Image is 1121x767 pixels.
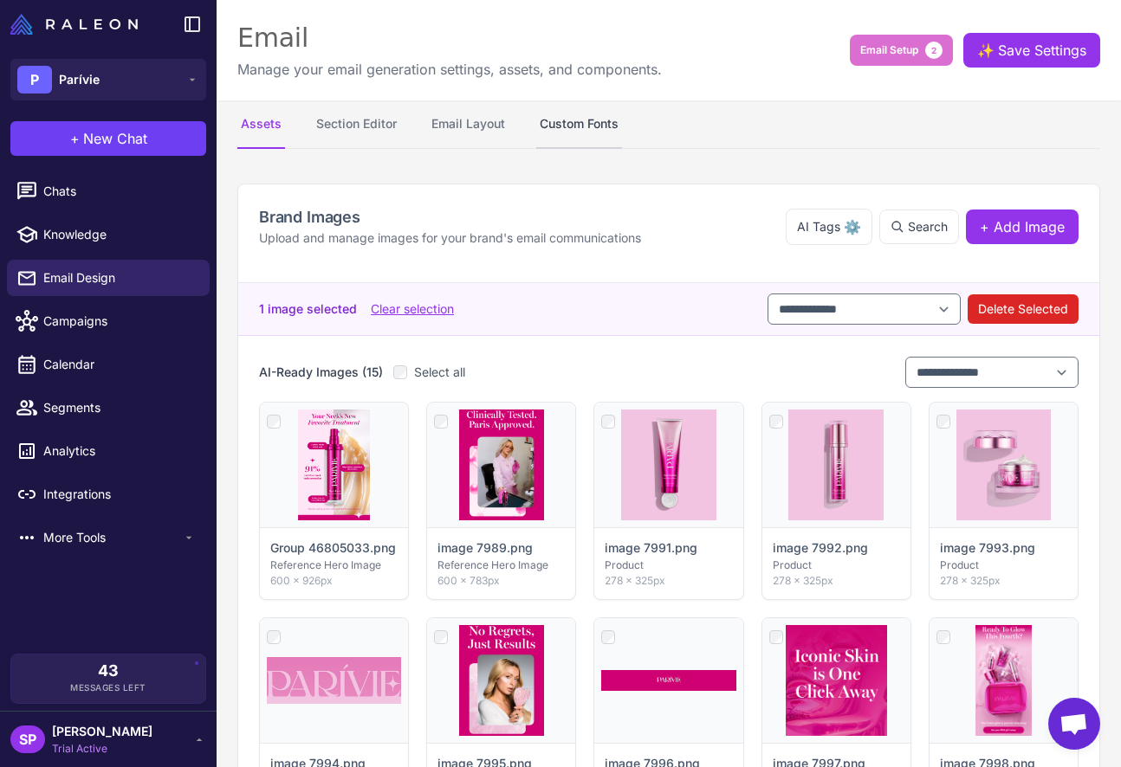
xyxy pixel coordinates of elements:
[98,663,119,679] span: 43
[7,476,210,512] a: Integrations
[605,538,697,558] p: image 7991.png
[17,66,52,93] div: P
[605,573,732,589] p: 278 × 325px
[977,40,991,54] span: ✨
[879,209,959,244] button: Search
[43,355,196,374] span: Calendar
[52,741,152,757] span: Trial Active
[43,225,196,244] span: Knowledge
[237,21,662,55] div: Email
[437,538,533,558] p: image 7989.png
[437,558,565,573] p: Reference Hero Image
[70,681,146,694] span: Messages Left
[10,121,206,156] button: +New Chat
[7,433,210,469] a: Analytics
[437,573,565,589] p: 600 × 783px
[940,538,1035,558] p: image 7993.png
[963,33,1100,68] button: ✨Save Settings
[7,216,210,253] a: Knowledge
[83,128,147,149] span: New Chat
[7,173,210,209] a: Chats
[860,42,918,58] span: Email Setup
[773,573,900,589] p: 278 × 325px
[43,485,196,504] span: Integrations
[925,42,943,59] span: 2
[393,365,407,379] input: Select all
[605,558,732,573] p: Product
[7,390,210,426] a: Segments
[43,268,196,287] span: Email Design
[940,573,1067,589] p: 278 × 325px
[259,229,641,248] p: Upload and manage images for your brand's email communications
[844,216,861,237] span: ⚙️
[259,205,641,229] h2: Brand Images
[786,209,872,245] button: AI Tags⚙️
[773,538,868,558] p: image 7992.png
[966,209,1079,244] button: + Add Image
[371,300,454,319] button: Clear selection
[259,300,357,319] span: 1 image selected
[43,398,196,417] span: Segments
[43,312,196,331] span: Campaigns
[70,128,80,149] span: +
[270,573,398,589] p: 600 × 926px
[43,528,182,547] span: More Tools
[940,558,1067,573] p: Product
[59,70,100,89] span: Parívie
[259,363,383,382] h3: AI-Ready Images (15)
[237,100,285,149] button: Assets
[428,100,509,149] button: Email Layout
[270,538,396,558] p: Group 46805033.png
[10,59,206,100] button: PParívie
[980,216,1065,237] span: + Add Image
[10,725,45,753] div: SP
[43,442,196,461] span: Analytics
[7,260,210,296] a: Email Design
[773,558,900,573] p: Product
[908,217,948,236] span: Search
[313,100,400,149] button: Section Editor
[1048,698,1100,750] a: Open chat
[270,558,398,573] p: Reference Hero Image
[968,294,1079,324] button: Delete Selected
[393,363,465,382] label: Select all
[850,35,953,66] button: Email Setup2
[536,100,622,149] button: Custom Fonts
[10,14,138,35] img: Raleon Logo
[237,59,662,80] p: Manage your email generation settings, assets, and components.
[52,722,152,741] span: [PERSON_NAME]
[43,182,196,201] span: Chats
[7,303,210,339] a: Campaigns
[10,14,145,35] a: Raleon Logo
[7,346,210,383] a: Calendar
[797,217,840,236] span: AI Tags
